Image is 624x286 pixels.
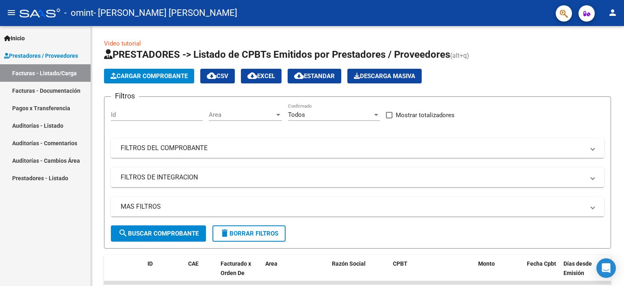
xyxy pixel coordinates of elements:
mat-icon: search [118,228,128,238]
span: CAE [188,260,199,267]
span: Descarga Masiva [354,72,415,80]
span: Buscar Comprobante [118,230,199,237]
mat-expansion-panel-header: FILTROS DE INTEGRACION [111,168,604,187]
mat-panel-title: FILTROS DE INTEGRACION [121,173,585,182]
span: Razón Social [332,260,366,267]
span: Cargar Comprobante [110,72,188,80]
span: Días desde Emisión [563,260,592,276]
span: EXCEL [247,72,275,80]
span: Borrar Filtros [220,230,278,237]
mat-panel-title: MAS FILTROS [121,202,585,211]
span: Area [265,260,277,267]
span: (alt+q) [450,52,469,59]
span: Todos [288,111,305,118]
mat-icon: cloud_download [247,71,257,81]
span: Fecha Cpbt [527,260,556,267]
mat-expansion-panel-header: MAS FILTROS [111,197,604,216]
mat-icon: menu [6,8,16,17]
button: CSV [200,69,235,83]
span: Area [209,111,275,118]
mat-panel-title: FILTROS DEL COMPROBANTE [121,144,585,153]
div: Open Intercom Messenger [596,258,616,278]
mat-icon: delete [220,228,230,238]
button: EXCEL [241,69,282,83]
span: ID [147,260,153,267]
span: Inicio [4,34,25,43]
button: Cargar Comprobante [104,69,194,83]
span: PRESTADORES -> Listado de CPBTs Emitidos por Prestadores / Proveedores [104,49,450,60]
span: CSV [207,72,228,80]
span: Estandar [294,72,335,80]
button: Estandar [288,69,341,83]
button: Borrar Filtros [212,225,286,242]
span: Prestadores / Proveedores [4,51,78,60]
span: - omint [64,4,93,22]
mat-expansion-panel-header: FILTROS DEL COMPROBANTE [111,138,604,158]
span: - [PERSON_NAME] [PERSON_NAME] [93,4,237,22]
app-download-masive: Descarga masiva de comprobantes (adjuntos) [347,69,422,83]
a: Video tutorial [104,40,141,47]
button: Descarga Masiva [347,69,422,83]
button: Buscar Comprobante [111,225,206,242]
mat-icon: person [608,8,617,17]
span: CPBT [393,260,407,267]
span: Mostrar totalizadores [396,110,455,120]
mat-icon: cloud_download [294,71,304,81]
span: Facturado x Orden De [221,260,251,276]
mat-icon: cloud_download [207,71,217,81]
span: Monto [478,260,495,267]
h3: Filtros [111,90,139,102]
